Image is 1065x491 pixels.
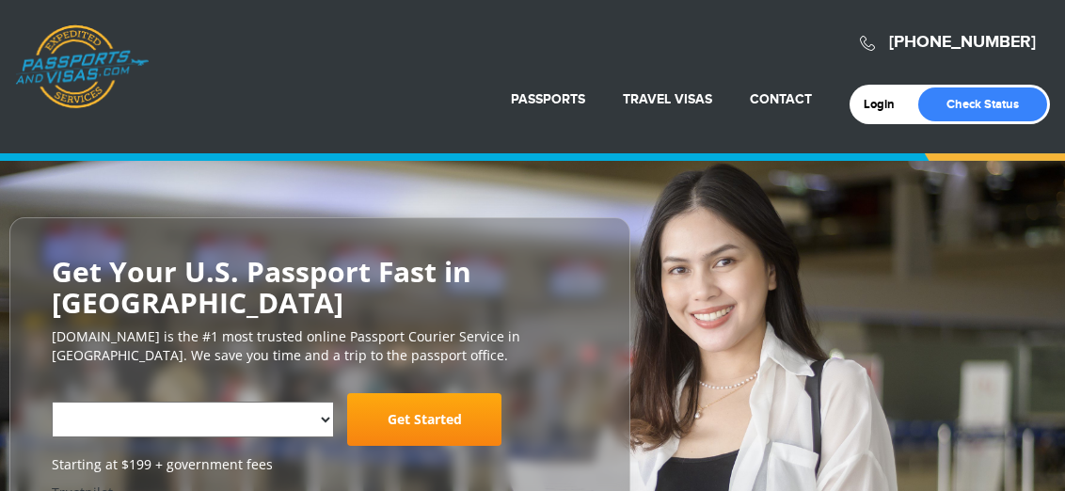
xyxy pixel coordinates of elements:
a: Get Started [347,393,501,446]
a: Contact [750,91,812,107]
a: [PHONE_NUMBER] [889,32,1036,53]
p: [DOMAIN_NAME] is the #1 most trusted online Passport Courier Service in [GEOGRAPHIC_DATA]. We sav... [52,327,588,365]
a: Passports & [DOMAIN_NAME] [15,24,149,109]
h2: Get Your U.S. Passport Fast in [GEOGRAPHIC_DATA] [52,256,588,318]
a: Login [864,97,908,112]
span: Starting at $199 + government fees [52,455,588,474]
a: Passports [511,91,585,107]
a: Travel Visas [623,91,712,107]
a: Check Status [918,87,1047,121]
